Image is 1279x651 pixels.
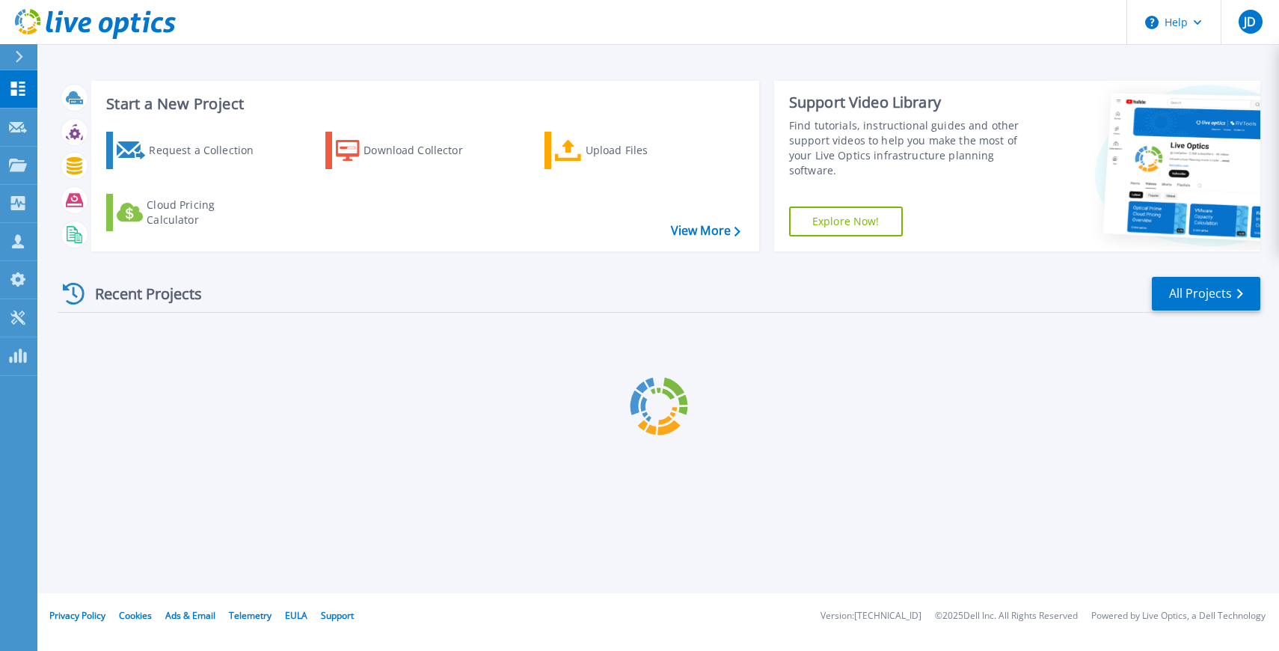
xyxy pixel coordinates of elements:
[1244,16,1256,28] span: JD
[106,194,273,231] a: Cloud Pricing Calculator
[586,135,705,165] div: Upload Files
[545,132,711,169] a: Upload Files
[229,609,272,622] a: Telemetry
[149,135,269,165] div: Request a Collection
[119,609,152,622] a: Cookies
[49,609,105,622] a: Privacy Policy
[321,609,354,622] a: Support
[325,132,492,169] a: Download Collector
[147,198,266,227] div: Cloud Pricing Calculator
[285,609,307,622] a: EULA
[106,96,740,112] h3: Start a New Project
[106,132,273,169] a: Request a Collection
[1091,611,1266,621] li: Powered by Live Optics, a Dell Technology
[789,118,1035,178] div: Find tutorials, instructional guides and other support videos to help you make the most of your L...
[789,93,1035,112] div: Support Video Library
[58,275,222,312] div: Recent Projects
[789,207,903,236] a: Explore Now!
[821,611,921,621] li: Version: [TECHNICAL_ID]
[364,135,483,165] div: Download Collector
[1152,277,1260,311] a: All Projects
[165,609,215,622] a: Ads & Email
[671,224,740,238] a: View More
[935,611,1078,621] li: © 2025 Dell Inc. All Rights Reserved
